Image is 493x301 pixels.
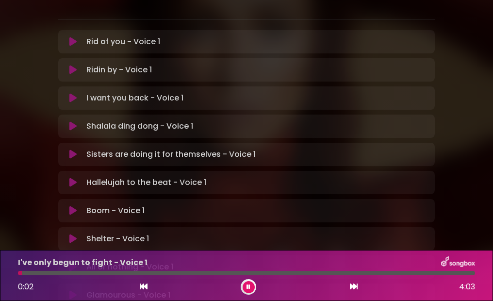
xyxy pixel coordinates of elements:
span: 0:02 [18,281,33,292]
p: Sisters are doing it for themselves - Voice 1 [86,149,256,160]
p: Rid of you - Voice 1 [86,36,160,48]
p: Boom - Voice 1 [86,205,145,217]
p: I've only begun to fight - Voice 1 [18,257,148,268]
img: songbox-logo-white.png [441,256,475,269]
p: Shalala ding dong - Voice 1 [86,120,193,132]
p: Ridin by - Voice 1 [86,64,152,76]
span: 4:03 [459,281,475,293]
p: Shelter - Voice 1 [86,233,149,245]
p: Hallelujah to the beat - Voice 1 [86,177,206,188]
p: I want you back - Voice 1 [86,92,183,104]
